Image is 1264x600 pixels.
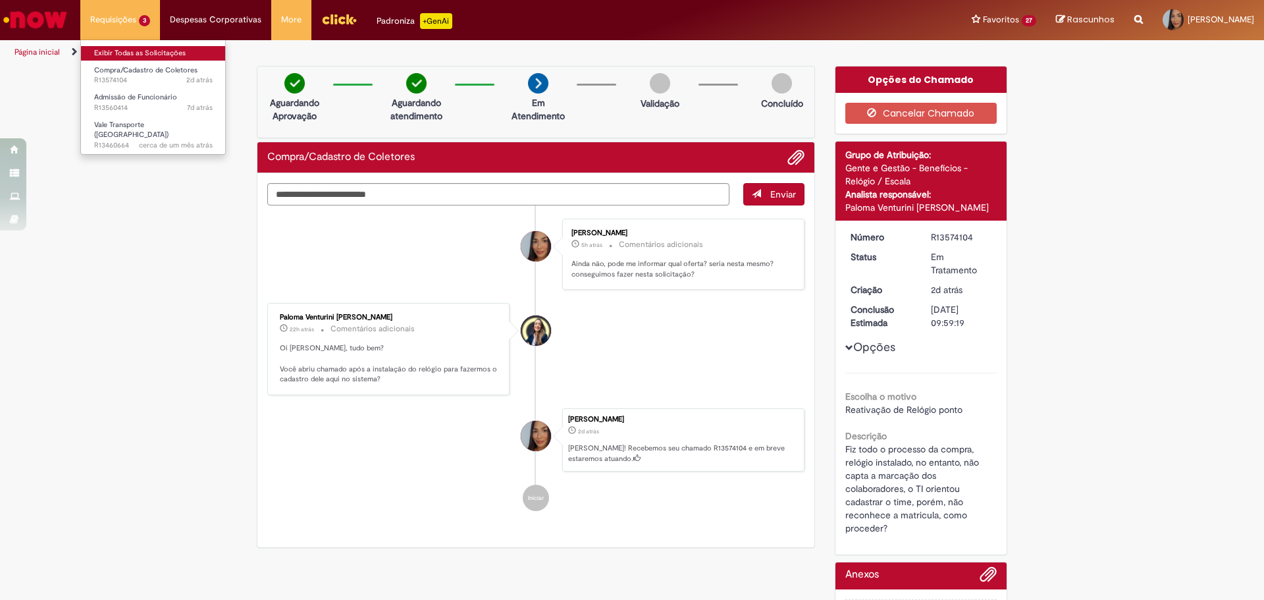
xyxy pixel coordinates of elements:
time: 29/09/2025 15:00:41 [290,325,314,333]
div: Paloma Venturini Marques Fiorezi [521,315,551,346]
dt: Criação [841,283,922,296]
span: Despesas Corporativas [170,13,261,26]
p: Aguardando Aprovação [263,96,327,123]
span: Admissão de Funcionário [94,92,177,102]
div: [DATE] 09:59:19 [931,303,992,329]
p: [PERSON_NAME]! Recebemos seu chamado R13574104 e em breve estaremos atuando. [568,443,797,464]
div: [PERSON_NAME] [568,416,797,423]
div: Sue Helen Alves Da Cruz [521,231,551,261]
img: img-circle-grey.png [650,73,670,94]
span: 5h atrás [581,241,602,249]
h2: Anexos [845,569,879,581]
p: Em Atendimento [506,96,570,123]
p: Validação [641,97,679,110]
div: Paloma Venturini [PERSON_NAME] [280,314,499,321]
ul: Histórico de tíquete [267,205,804,524]
img: check-circle-green.png [284,73,305,94]
span: 2d atrás [186,75,213,85]
span: Favoritos [983,13,1019,26]
small: Comentários adicionais [330,323,415,335]
div: Opções do Chamado [835,67,1007,93]
span: Rascunhos [1067,13,1115,26]
div: R13574104 [931,231,992,244]
span: 2d atrás [931,284,962,296]
div: Sue Helen Alves Da Cruz [521,421,551,451]
time: 30/09/2025 07:43:12 [581,241,602,249]
button: Cancelar Chamado [845,103,997,124]
p: +GenAi [420,13,452,29]
button: Adicionar anexos [787,149,804,166]
a: Aberto R13460664 : Vale Transporte (VT) [81,118,226,146]
p: Aguardando atendimento [384,96,448,123]
div: Em Tratamento [931,250,992,277]
span: Enviar [770,188,796,200]
button: Adicionar anexos [980,566,997,589]
a: Aberto R13560414 : Admissão de Funcionário [81,90,226,115]
time: 28/09/2025 16:45:40 [578,427,599,435]
span: [PERSON_NAME] [1188,14,1254,25]
span: cerca de um mês atrás [139,140,213,150]
b: Descrição [845,430,887,442]
b: Escolha o motivo [845,391,916,402]
div: Paloma Venturini [PERSON_NAME] [845,201,997,214]
div: [PERSON_NAME] [571,229,791,237]
span: R13460664 [94,140,213,151]
p: Oi [PERSON_NAME], tudo bem? Você abriu chamado após a instalação do relógio para fazermos o cadas... [280,343,499,385]
dt: Status [841,250,922,263]
span: Fiz todo o processo da compra, relógio instalado, no entanto, não capta a marcação dos colaborado... [845,443,982,534]
span: 7d atrás [187,103,213,113]
span: R13574104 [94,75,213,86]
a: Exibir Todas as Solicitações [81,46,226,61]
span: Compra/Cadastro de Coletores [94,65,197,75]
small: Comentários adicionais [619,239,703,250]
img: click_logo_yellow_360x200.png [321,9,357,29]
ul: Trilhas de página [10,40,833,65]
img: img-circle-grey.png [772,73,792,94]
img: check-circle-green.png [406,73,427,94]
div: 28/09/2025 16:45:40 [931,283,992,296]
dt: Conclusão Estimada [841,303,922,329]
div: Grupo de Atribuição: [845,148,997,161]
li: Sue Helen Alves Da Cruz [267,408,804,472]
span: R13560414 [94,103,213,113]
div: Gente e Gestão - Benefícios - Relógio / Escala [845,161,997,188]
img: arrow-next.png [528,73,548,94]
span: Vale Transporte ([GEOGRAPHIC_DATA]) [94,120,169,140]
p: Ainda não, pode me informar qual oferta? seria nesta mesmo? conseguimos fazer nesta solicitação? [571,259,791,279]
span: 2d atrás [578,427,599,435]
ul: Requisições [80,40,226,155]
time: 29/08/2025 08:07:35 [139,140,213,150]
div: Analista responsável: [845,188,997,201]
p: Concluído [761,97,803,110]
a: Rascunhos [1056,14,1115,26]
button: Enviar [743,183,804,205]
span: 27 [1022,15,1036,26]
a: Aberto R13574104 : Compra/Cadastro de Coletores [81,63,226,88]
span: 3 [139,15,150,26]
time: 28/09/2025 16:45:40 [931,284,962,296]
time: 23/09/2025 16:53:43 [187,103,213,113]
img: ServiceNow [1,7,69,33]
span: More [281,13,302,26]
textarea: Digite sua mensagem aqui... [267,183,729,205]
h2: Compra/Cadastro de Coletores Histórico de tíquete [267,151,415,163]
span: Requisições [90,13,136,26]
span: Reativação de Relógio ponto [845,404,962,416]
dt: Número [841,231,922,244]
span: 22h atrás [290,325,314,333]
div: Padroniza [377,13,452,29]
a: Página inicial [14,47,60,57]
